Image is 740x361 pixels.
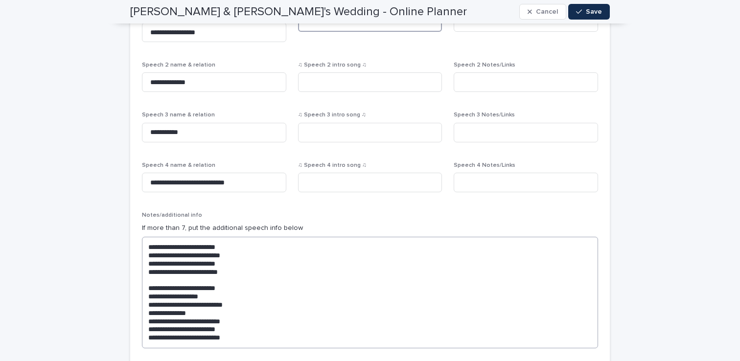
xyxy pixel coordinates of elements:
span: Speech 4 name & relation [142,162,215,168]
button: Cancel [519,4,566,20]
h2: [PERSON_NAME] & [PERSON_NAME]'s Wedding - Online Planner [130,5,467,19]
span: Speech 2 Notes/Links [454,62,515,68]
span: ♫ Speech 2 intro song ♫ [298,62,367,68]
span: Speech 3 Notes/Links [454,112,515,118]
p: If more than 7, put the additional speech info below [142,223,598,233]
span: ♫ Speech 4 intro song ♫ [298,162,367,168]
span: Notes/additional info [142,212,202,218]
span: Speech 2 name & relation [142,62,215,68]
span: Speech 3 name & relation [142,112,215,118]
span: ♫ Speech 3 intro song ♫ [298,112,366,118]
span: Save [586,8,602,15]
span: Speech 4 Notes/Links [454,162,515,168]
span: Cancel [536,8,558,15]
button: Save [568,4,610,20]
